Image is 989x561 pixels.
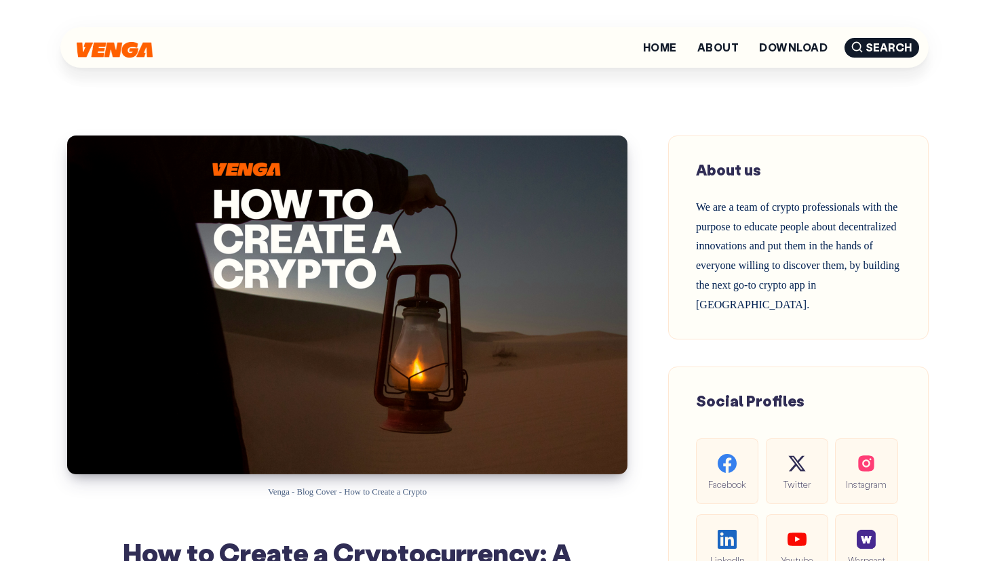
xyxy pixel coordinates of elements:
img: How to Create a Cryptocurrency: A Complete Process [67,136,627,474]
span: We are a team of crypto professionals with the purpose to educate people about decentralized inno... [696,201,899,310]
a: Download [759,42,828,53]
img: social-linkedin.be646fe421ccab3a2ad91cb58bdc9694.svg [718,530,737,549]
a: Facebook [696,438,758,504]
img: social-youtube.99db9aba05279f803f3e7a4a838dfb6c.svg [788,530,807,549]
img: social-warpcast.e8a23a7ed3178af0345123c41633f860.png [857,530,876,549]
a: Home [643,42,677,53]
a: Instagram [835,438,897,504]
span: Social Profiles [696,391,804,411]
a: About [697,42,739,53]
img: Venga Blog [77,42,153,58]
a: Twitter [766,438,828,504]
span: Instagram [846,476,887,492]
span: Search [845,38,919,58]
span: About us [696,160,761,180]
span: Facebook [707,476,748,492]
span: Venga - Blog Cover - How to Create a Crypto [268,487,427,497]
span: Twitter [777,476,817,492]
